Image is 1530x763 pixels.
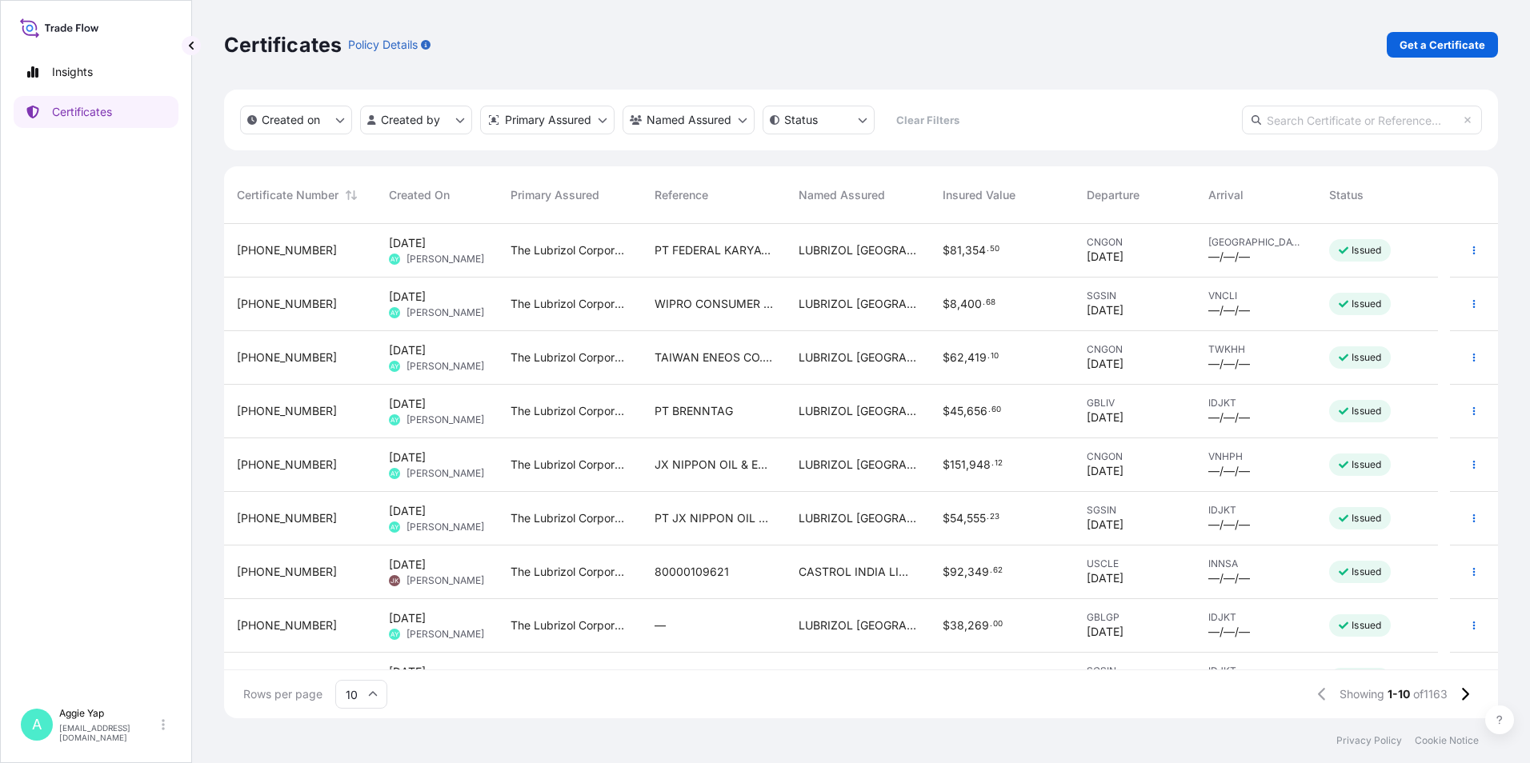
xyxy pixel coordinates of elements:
[993,568,1003,573] span: 62
[237,296,337,312] span: [PHONE_NUMBER]
[1400,37,1485,53] p: Get a Certificate
[943,298,950,310] span: $
[511,617,629,633] span: The Lubrizol Corporation
[1413,686,1448,702] span: of 1163
[943,405,950,417] span: $
[1352,351,1381,364] p: Issued
[1087,249,1123,265] span: [DATE]
[389,396,426,412] span: [DATE]
[1340,686,1384,702] span: Showing
[389,503,426,519] span: [DATE]
[799,350,917,366] span: LUBRIZOL [GEOGRAPHIC_DATA] (PTE) LTD
[1242,106,1482,134] input: Search Certificate or Reference...
[993,621,1003,627] span: 00
[943,566,950,577] span: $
[950,405,963,417] span: 45
[655,403,733,419] span: PT BRENNTAG
[407,360,484,373] span: [PERSON_NAME]
[224,32,342,58] p: Certificates
[655,296,773,312] span: WIPRO CONSUMER CARE [GEOGRAPHIC_DATA]
[237,187,338,203] span: Certificate Number
[1087,450,1183,463] span: CNGON
[237,510,337,526] span: [PHONE_NUMBER]
[950,513,963,524] span: 54
[990,514,999,520] span: 23
[950,620,964,631] span: 38
[967,513,986,524] span: 555
[389,664,426,680] span: [DATE]
[237,457,337,473] span: [PHONE_NUMBER]
[389,342,426,358] span: [DATE]
[1388,686,1410,702] span: 1-10
[342,186,361,205] button: Sort
[1352,619,1381,632] p: Issued
[950,459,966,470] span: 151
[655,510,773,526] span: PT JX NIPPON OIL & ENERGY LUBRICANTS [GEOGRAPHIC_DATA]
[1352,244,1381,257] p: Issued
[784,112,818,128] p: Status
[381,112,440,128] p: Created by
[14,56,178,88] a: Insights
[407,306,484,319] span: [PERSON_NAME]
[969,459,991,470] span: 948
[896,112,959,128] p: Clear Filters
[1208,611,1304,624] span: IDJKT
[1208,409,1250,425] span: —/—/—
[1087,343,1183,356] span: CNGON
[799,296,917,312] span: LUBRIZOL [GEOGRAPHIC_DATA] (PTE) LTD
[505,112,591,128] p: Primary Assured
[943,187,1015,203] span: Insured Value
[391,626,399,642] span: AY
[967,620,989,631] span: 269
[967,352,987,363] span: 419
[389,235,426,251] span: [DATE]
[1087,504,1183,517] span: SGSIN
[1208,463,1250,479] span: —/—/—
[987,246,989,252] span: .
[511,457,629,473] span: The Lubrizol Corporation
[655,350,773,366] span: TAIWAN ENEOS CO., LTD
[52,64,93,80] p: Insights
[655,564,729,580] span: 80000109621
[1415,734,1479,747] a: Cookie Notice
[391,358,399,374] span: AY
[237,350,337,366] span: [PHONE_NUMBER]
[655,187,708,203] span: Reference
[1208,504,1304,517] span: IDJKT
[1087,611,1183,624] span: GBLGP
[348,37,418,53] p: Policy Details
[1208,624,1250,640] span: —/—/—
[799,564,917,580] span: CASTROL INDIA LIMITED
[59,707,158,720] p: Aggie Yap
[1329,187,1364,203] span: Status
[1336,734,1402,747] a: Privacy Policy
[32,717,42,733] span: A
[237,617,337,633] span: [PHONE_NUMBER]
[391,412,399,428] span: AY
[391,465,399,481] span: AY
[966,459,969,470] span: ,
[987,354,990,359] span: .
[237,564,337,580] span: [PHONE_NUMBER]
[511,564,629,580] span: The Lubrizol Corporation
[1087,187,1139,203] span: Departure
[655,617,666,633] span: —
[1087,236,1183,249] span: CNGON
[943,620,950,631] span: $
[1087,570,1123,586] span: [DATE]
[511,403,629,419] span: The Lubrizol Corporation
[1087,557,1183,570] span: USCLE
[59,723,158,742] p: [EMAIL_ADDRESS][DOMAIN_NAME]
[389,289,426,305] span: [DATE]
[1087,624,1123,640] span: [DATE]
[389,449,426,465] span: [DATE]
[990,621,992,627] span: .
[243,686,322,702] span: Rows per page
[799,242,917,258] span: LUBRIZOL [GEOGRAPHIC_DATA] (PTE) LTD
[623,106,755,134] button: cargoOwner Filter options
[1208,187,1244,203] span: Arrival
[799,457,917,473] span: LUBRIZOL [GEOGRAPHIC_DATA] (PTE) LTD
[1208,570,1250,586] span: —/—/—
